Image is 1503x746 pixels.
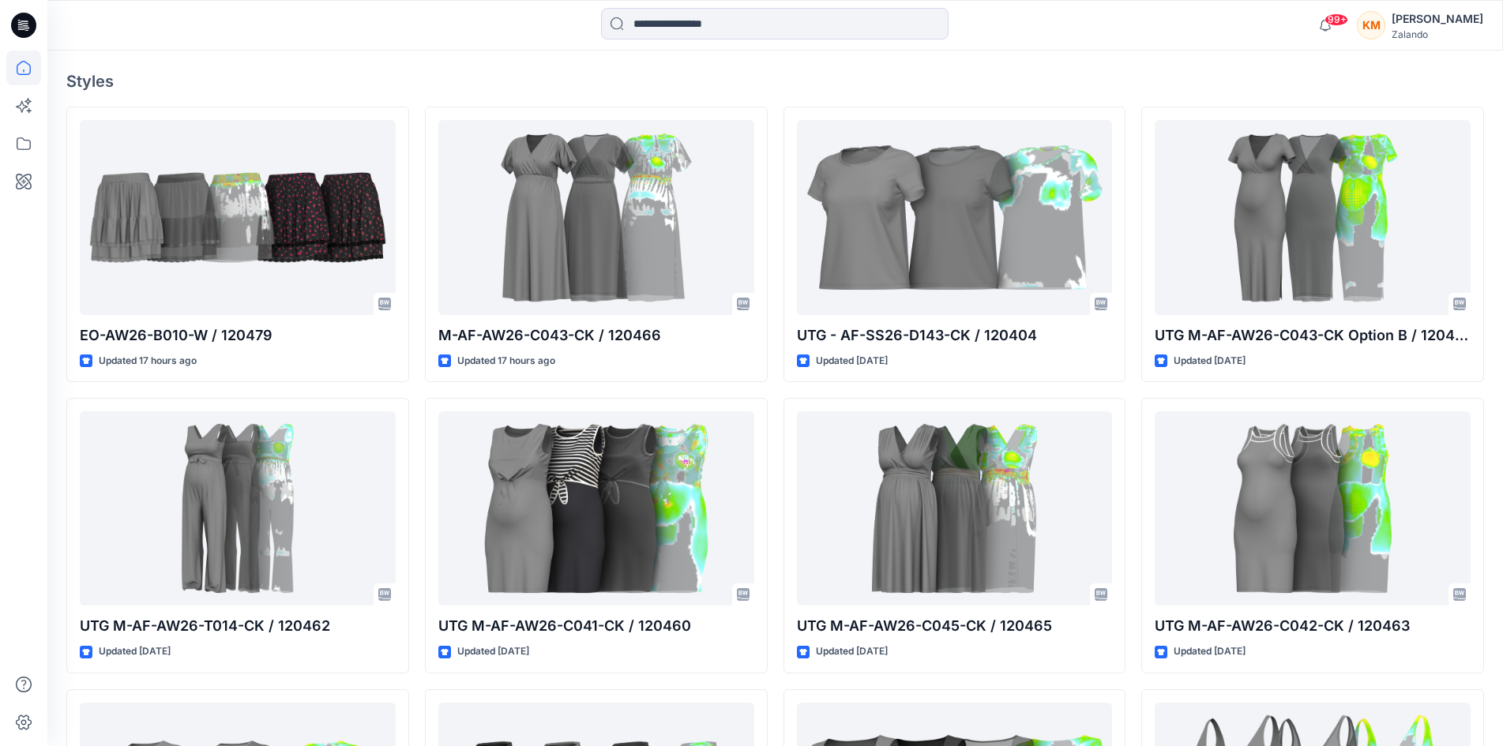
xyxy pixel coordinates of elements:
p: Updated [DATE] [816,643,888,660]
p: Updated [DATE] [457,643,529,660]
h4: Styles [66,72,1484,91]
a: UTG - AF-SS26-D143-CK / 120404 [797,120,1113,314]
p: UTG - AF-SS26-D143-CK / 120404 [797,324,1113,347]
p: Updated [DATE] [816,353,888,369]
a: EO-AW26-B010-W / 120479 [80,120,396,314]
a: UTG M-AF-AW26-C045-CK / 120465 [797,411,1113,605]
span: 99+ [1325,13,1348,26]
div: Zalando [1392,28,1483,40]
div: [PERSON_NAME] [1392,9,1483,28]
p: Updated [DATE] [99,643,171,660]
p: Updated [DATE] [1174,643,1246,660]
a: UTG M-AF-AW26-C043-CK Option B / 120461 [1155,120,1471,314]
a: M-AF-AW26-C043-CK / 120466 [438,120,754,314]
p: UTG M-AF-AW26-C041-CK / 120460 [438,615,754,637]
p: UTG M-AF-AW26-C045-CK / 120465 [797,615,1113,637]
p: UTG M-AF-AW26-C043-CK Option B / 120461 [1155,324,1471,347]
a: UTG M-AF-AW26-C042-CK / 120463 [1155,411,1471,605]
p: UTG M-AF-AW26-T014-CK / 120462 [80,615,396,637]
p: Updated 17 hours ago [99,353,197,369]
div: KM [1357,11,1385,39]
p: Updated 17 hours ago [457,353,555,369]
p: M-AF-AW26-C043-CK / 120466 [438,324,754,347]
a: UTG M-AF-AW26-T014-CK / 120462 [80,411,396,605]
p: UTG M-AF-AW26-C042-CK / 120463 [1155,615,1471,637]
a: UTG M-AF-AW26-C041-CK / 120460 [438,411,754,605]
p: EO-AW26-B010-W / 120479 [80,324,396,347]
p: Updated [DATE] [1174,353,1246,369]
